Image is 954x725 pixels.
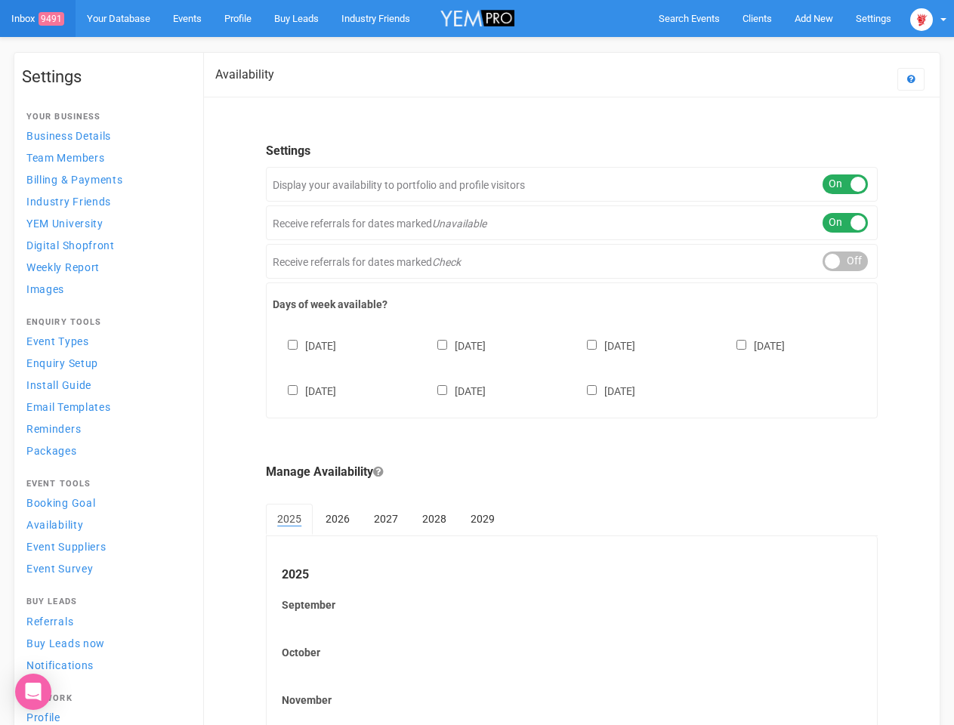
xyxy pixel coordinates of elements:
[26,480,184,489] h4: Event Tools
[587,385,597,395] input: [DATE]
[26,335,89,347] span: Event Types
[26,283,64,295] span: Images
[26,694,184,703] h4: Network
[22,257,188,277] a: Weekly Report
[736,340,746,350] input: [DATE]
[26,659,94,671] span: Notifications
[572,382,635,399] label: [DATE]
[795,13,833,24] span: Add New
[22,633,188,653] a: Buy Leads now
[26,563,93,575] span: Event Survey
[266,205,878,240] div: Receive referrals for dates marked
[215,68,274,82] h2: Availability
[363,504,409,534] a: 2027
[26,497,95,509] span: Booking Goal
[22,279,188,299] a: Images
[422,382,486,399] label: [DATE]
[266,504,313,535] a: 2025
[26,130,111,142] span: Business Details
[26,113,184,122] h4: Your Business
[22,147,188,168] a: Team Members
[910,8,933,31] img: open-uri20250107-2-1pbi2ie
[266,167,878,202] div: Display your availability to portfolio and profile visitors
[273,297,871,312] label: Days of week available?
[26,152,104,164] span: Team Members
[22,235,188,255] a: Digital Shopfront
[26,217,103,230] span: YEM University
[26,379,91,391] span: Install Guide
[743,13,772,24] span: Clients
[437,340,447,350] input: [DATE]
[273,337,336,353] label: [DATE]
[39,12,64,26] span: 9491
[26,239,115,251] span: Digital Shopfront
[26,541,107,553] span: Event Suppliers
[266,244,878,279] div: Receive referrals for dates marked
[22,331,188,351] a: Event Types
[22,536,188,557] a: Event Suppliers
[411,504,458,534] a: 2028
[22,611,188,631] a: Referrals
[288,340,298,350] input: [DATE]
[26,401,111,413] span: Email Templates
[282,597,862,612] label: September
[26,318,184,327] h4: Enquiry Tools
[22,396,188,417] a: Email Templates
[15,674,51,710] div: Open Intercom Messenger
[26,597,184,606] h4: Buy Leads
[22,655,188,675] a: Notifications
[26,519,83,531] span: Availability
[22,375,188,395] a: Install Guide
[659,13,720,24] span: Search Events
[266,464,878,481] legend: Manage Availability
[22,514,188,535] a: Availability
[422,337,486,353] label: [DATE]
[437,385,447,395] input: [DATE]
[22,68,188,86] h1: Settings
[587,340,597,350] input: [DATE]
[22,125,188,146] a: Business Details
[22,492,188,513] a: Booking Goal
[282,693,862,708] label: November
[26,174,123,186] span: Billing & Payments
[288,385,298,395] input: [DATE]
[26,357,98,369] span: Enquiry Setup
[22,418,188,439] a: Reminders
[314,504,361,534] a: 2026
[282,566,862,584] legend: 2025
[22,213,188,233] a: YEM University
[273,382,336,399] label: [DATE]
[721,337,785,353] label: [DATE]
[282,645,862,660] label: October
[572,337,635,353] label: [DATE]
[432,217,486,230] em: Unavailable
[26,445,77,457] span: Packages
[266,143,878,160] legend: Settings
[459,504,506,534] a: 2029
[26,423,81,435] span: Reminders
[432,256,461,268] em: Check
[26,261,100,273] span: Weekly Report
[22,353,188,373] a: Enquiry Setup
[22,191,188,211] a: Industry Friends
[22,558,188,578] a: Event Survey
[22,169,188,190] a: Billing & Payments
[22,440,188,461] a: Packages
